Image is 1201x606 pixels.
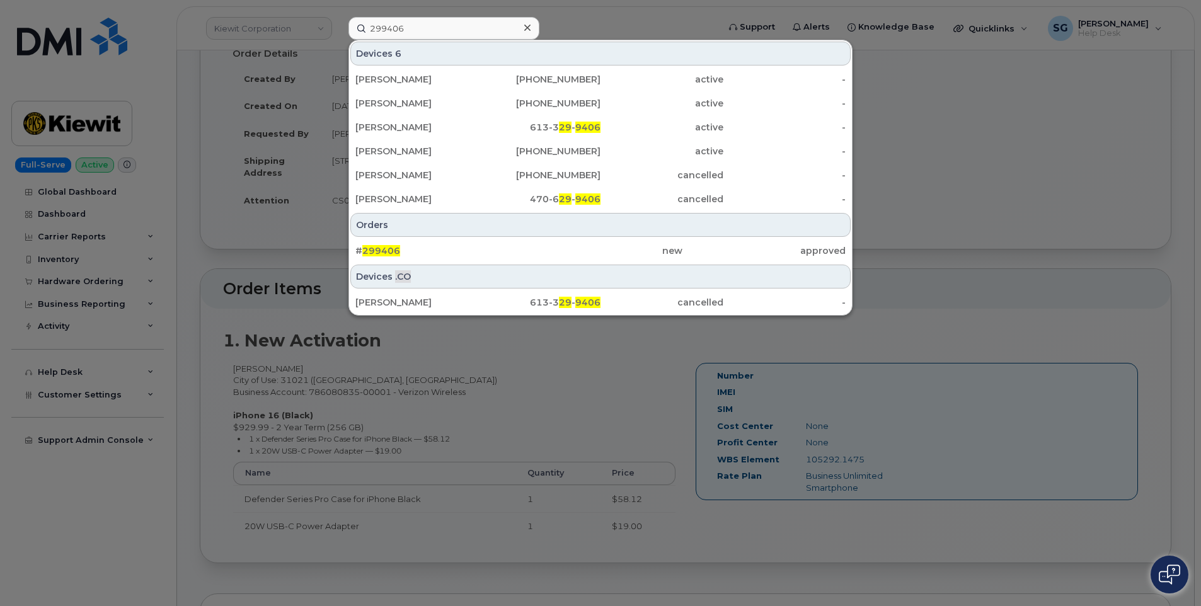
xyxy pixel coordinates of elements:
[355,193,478,205] div: [PERSON_NAME]
[723,73,846,86] div: -
[723,193,846,205] div: -
[478,73,601,86] div: [PHONE_NUMBER]
[1159,564,1180,585] img: Open chat
[478,193,601,205] div: 470-6 -
[682,244,846,257] div: approved
[350,188,851,210] a: [PERSON_NAME]470-629-9406cancelled-
[723,97,846,110] div: -
[355,145,478,157] div: [PERSON_NAME]
[600,97,723,110] div: active
[350,68,851,91] a: [PERSON_NAME][PHONE_NUMBER]active-
[350,140,851,163] a: [PERSON_NAME][PHONE_NUMBER]active-
[355,296,478,309] div: [PERSON_NAME]
[478,97,601,110] div: [PHONE_NUMBER]
[355,97,478,110] div: [PERSON_NAME]
[559,193,572,205] span: 29
[600,121,723,134] div: active
[600,73,723,86] div: active
[350,291,851,314] a: [PERSON_NAME]613-329-9406cancelled-
[723,296,846,309] div: -
[350,92,851,115] a: [PERSON_NAME][PHONE_NUMBER]active-
[600,145,723,157] div: active
[723,145,846,157] div: -
[478,296,601,309] div: 613-3 -
[575,193,600,205] span: 9406
[355,73,478,86] div: [PERSON_NAME]
[723,169,846,181] div: -
[350,213,851,237] div: Orders
[559,297,572,308] span: 29
[478,145,601,157] div: [PHONE_NUMBER]
[350,239,851,262] a: #299406newapproved
[350,265,851,289] div: Devices
[600,193,723,205] div: cancelled
[575,122,600,133] span: 9406
[350,164,851,186] a: [PERSON_NAME][PHONE_NUMBER]cancelled-
[355,169,478,181] div: [PERSON_NAME]
[362,245,400,256] span: 299406
[478,169,601,181] div: [PHONE_NUMBER]
[600,169,723,181] div: cancelled
[355,244,519,257] div: #
[559,122,572,133] span: 29
[350,42,851,66] div: Devices
[348,17,539,40] input: Find something...
[395,270,411,283] span: .CO
[600,296,723,309] div: cancelled
[575,297,600,308] span: 9406
[355,121,478,134] div: [PERSON_NAME]
[478,121,601,134] div: 613-3 -
[395,47,401,60] span: 6
[519,244,682,257] div: new
[723,121,846,134] div: -
[350,116,851,139] a: [PERSON_NAME]613-329-9406active-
